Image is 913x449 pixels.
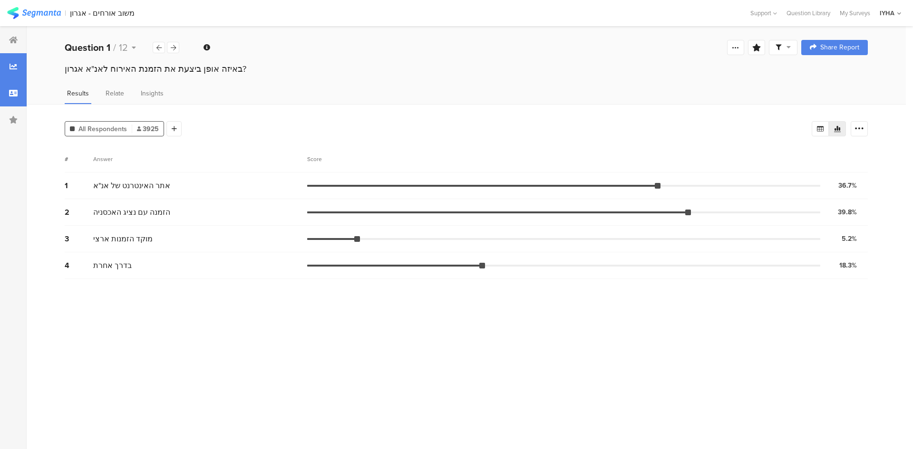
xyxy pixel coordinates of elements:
div: 39.8% [838,207,857,217]
span: / [113,40,116,55]
div: # [65,155,93,163]
div: 5.2% [842,234,857,244]
div: Score [307,155,327,163]
div: 18.3% [839,260,857,270]
div: 4 [65,260,93,271]
div: Answer [93,155,113,163]
span: מוקד הזמנות ארצי [93,233,153,244]
div: IYHA [880,9,894,18]
span: הזמנה עם נציג האכסניה [93,207,170,218]
span: 3925 [137,124,159,134]
span: Relate [106,88,124,98]
a: My Surveys [835,9,875,18]
div: Support [750,6,777,20]
div: 2 [65,207,93,218]
div: 3 [65,233,93,244]
span: Results [67,88,89,98]
span: אתר האינטרנט של אנ"א [93,180,170,191]
b: Question 1 [65,40,110,55]
div: באיזה אופן ביצעת את הזמנת האירוח לאנ"א אגרון? [65,63,868,75]
span: Share Report [820,44,859,51]
a: Question Library [782,9,835,18]
img: segmanta logo [7,7,61,19]
div: 1 [65,180,93,191]
span: All Respondents [78,124,127,134]
div: | [65,8,66,19]
div: משוב אורחים - אגרון [70,9,135,18]
span: בדרך אחרת [93,260,132,271]
span: Insights [141,88,164,98]
div: 36.7% [838,181,857,191]
span: 12 [119,40,128,55]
